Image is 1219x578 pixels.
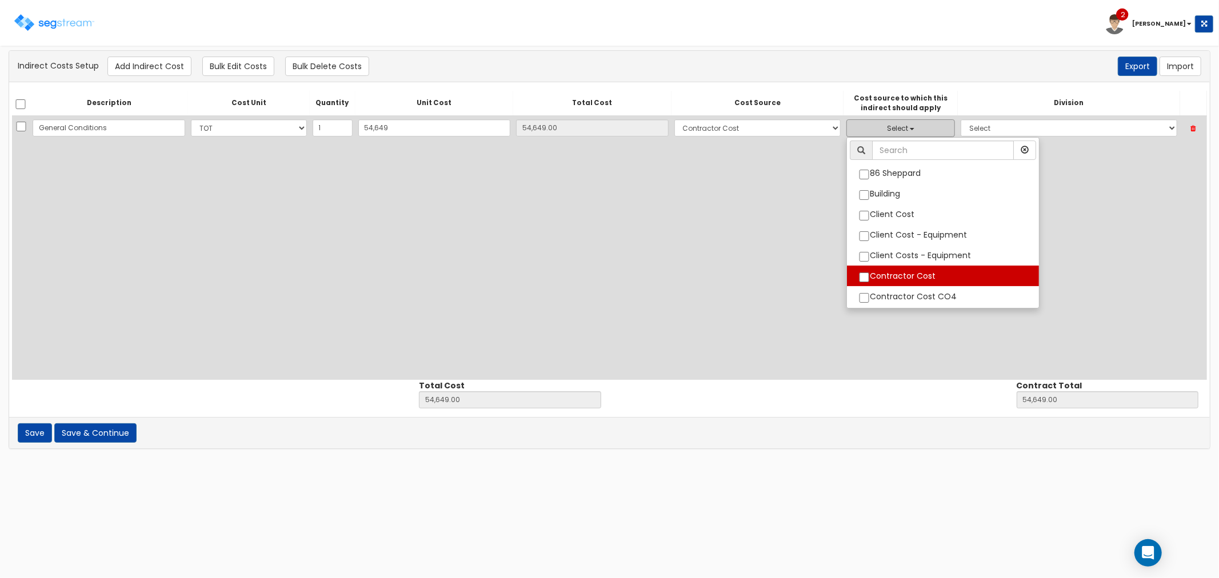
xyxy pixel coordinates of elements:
[858,211,870,220] input: Client Cost
[1134,539,1162,567] div: Open Intercom Messenger
[202,57,274,76] button: Bulk Edit Costs
[847,289,1039,304] label: Contractor Cost CO4
[1121,10,1125,21] span: 2
[847,268,1039,283] label: Contractor Cost
[513,91,672,116] th: Total Cost
[846,119,955,137] button: Select
[14,14,94,31] img: logo.png
[9,51,1210,82] div: Indirect Costs Setup
[847,186,1039,201] label: Building
[858,231,870,241] input: Client Cost - Equipment
[844,91,958,116] th: Cost source to which this indirect should apply
[872,141,1014,160] input: Search
[1160,57,1201,76] button: Import
[858,190,870,200] input: Building
[847,207,1039,222] label: Client Cost
[887,123,908,133] span: Select
[847,166,1039,180] label: 86 Sheppard
[672,91,844,116] th: Cost Source
[858,252,870,262] input: Client Costs - Equipment
[107,57,191,76] button: Add Indirect Cost
[858,170,870,179] input: 86 Sheppard
[355,91,514,116] th: Unit Cost
[1118,57,1157,76] button: Export
[30,91,188,116] th: Description
[958,91,1180,116] th: Division
[858,272,870,282] input: Contractor Cost
[54,423,137,443] button: Save & Continue
[285,57,369,76] button: Bulk Delete Costs
[1105,14,1125,34] img: avatar.png
[858,293,870,303] input: Contractor Cost CO4
[419,380,465,391] b: Total Cost
[188,91,310,116] th: Cost Unit
[847,227,1039,242] label: Client Cost - Equipment
[310,91,355,116] th: Quantity
[1017,380,1082,391] b: Contract Total
[18,423,52,443] button: Save
[847,248,1039,263] label: Client Costs - Equipment
[1132,19,1186,28] b: [PERSON_NAME]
